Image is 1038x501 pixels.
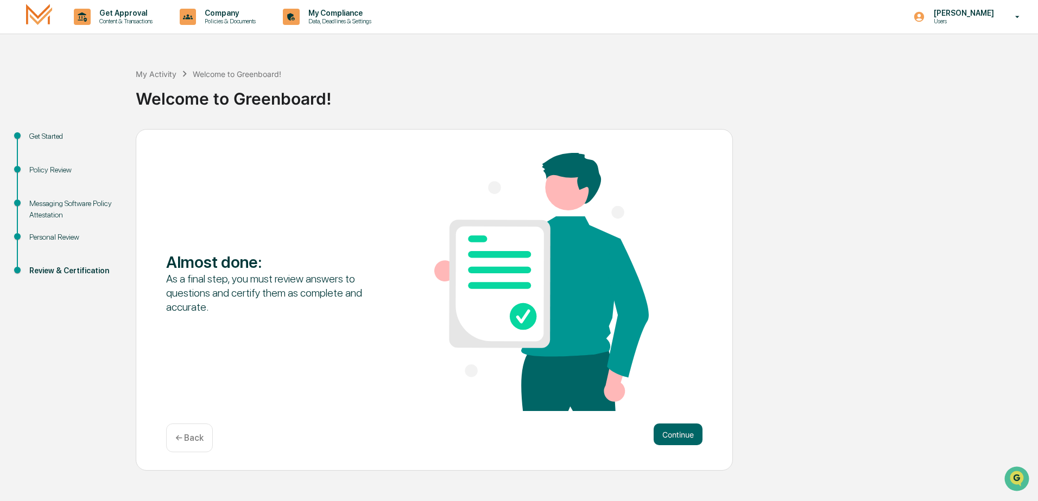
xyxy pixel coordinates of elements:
button: Start new chat [185,86,198,99]
p: My Compliance [300,9,377,17]
span: Attestations [90,137,135,147]
span: Pylon [108,184,131,192]
div: Policy Review [29,164,118,176]
p: How can we help? [11,23,198,40]
div: Almost done : [166,252,381,272]
img: logo [26,4,52,29]
div: 🔎 [11,158,20,167]
div: Welcome to Greenboard! [193,69,281,79]
p: [PERSON_NAME] [925,9,999,17]
img: 1746055101610-c473b297-6a78-478c-a979-82029cc54cd1 [11,83,30,102]
span: Data Lookup [22,157,68,168]
p: Policies & Documents [196,17,261,25]
div: Personal Review [29,232,118,243]
p: Users [925,17,999,25]
span: Preclearance [22,137,70,147]
button: Continue [654,423,702,445]
p: Content & Transactions [91,17,158,25]
div: Messaging Software Policy Attestation [29,198,118,221]
p: Get Approval [91,9,158,17]
a: Powered byPylon [77,183,131,192]
p: Company [196,9,261,17]
div: We're available if you need us! [37,94,137,102]
p: Data, Deadlines & Settings [300,17,377,25]
a: 🔎Data Lookup [7,153,73,172]
div: Get Started [29,131,118,142]
div: Welcome to Greenboard! [136,80,1033,108]
div: Review & Certification [29,265,118,277]
div: 🗄️ [79,138,87,146]
div: My Activity [136,69,176,79]
div: 🖐️ [11,138,20,146]
a: 🖐️Preclearance [7,132,74,152]
p: ← Back [175,433,204,443]
a: 🗄️Attestations [74,132,139,152]
img: Almost done [434,153,649,411]
div: Start new chat [37,83,178,94]
iframe: Open customer support [1003,465,1033,494]
div: As a final step, you must review answers to questions and certify them as complete and accurate. [166,272,381,314]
